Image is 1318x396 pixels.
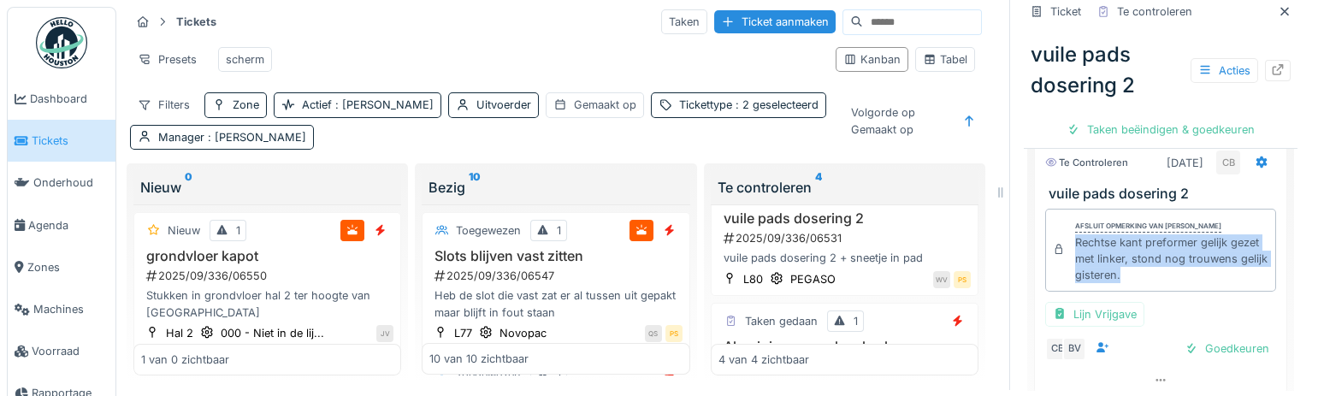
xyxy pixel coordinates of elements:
[332,98,434,111] span: : [PERSON_NAME]
[433,268,682,284] div: 2025/09/336/06547
[169,14,223,30] strong: Tickets
[1045,337,1069,361] div: CB
[33,301,109,317] span: Machines
[1049,186,1280,202] h3: vuile pads dosering 2
[376,325,393,342] div: JV
[954,271,971,288] div: PS
[790,271,836,287] div: PEGASO
[8,204,115,246] a: Agenda
[1167,155,1203,171] div: [DATE]
[745,313,818,329] div: Taken gedaan
[158,129,306,145] div: Manager
[8,288,115,330] a: Machines
[8,78,115,120] a: Dashboard
[456,222,521,239] div: Toegewezen
[429,287,682,320] div: Heb de slot die vast zat er al tussen uit gepakt maar blijft in fout staan
[732,98,819,111] span: : 2 geselecteerd
[27,259,109,275] span: Zones
[843,51,901,68] div: Kanban
[1191,58,1258,83] div: Acties
[574,97,636,113] div: Gemaakt op
[718,177,972,198] div: Te controleren
[933,271,950,288] div: WV
[221,325,324,341] div: 000 - Niet in de lij...
[557,222,561,239] div: 1
[33,174,109,191] span: Onderhoud
[204,131,306,144] span: : [PERSON_NAME]
[141,287,393,320] div: Stukken in grondvloer hal 2 ter hoogte van [GEOGRAPHIC_DATA]
[718,352,809,368] div: 4 van 4 zichtbaar
[454,325,472,341] div: L77
[166,325,193,341] div: Hal 2
[743,271,763,287] div: L80
[815,177,822,198] sup: 4
[141,352,229,368] div: 1 van 0 zichtbaar
[185,177,192,198] sup: 0
[1075,234,1268,284] div: Rechtse kant preformer gelijk gezet met linker, stond nog trouwens gelijk gisteren.
[226,51,264,68] div: scherm
[168,222,200,239] div: Nieuw
[233,97,259,113] div: Zone
[429,248,682,264] h3: Slots blijven vast zitten
[8,162,115,204] a: Onderhoud
[679,97,819,113] div: Tickettype
[1062,337,1086,361] div: BV
[718,250,971,266] div: vuile pads dosering 2 + sneetje in pad
[854,313,858,329] div: 1
[36,17,87,68] img: Badge_color-CXgf-gQk.svg
[661,9,707,34] div: Taken
[843,100,953,141] div: Volgorde op Gemaakt op
[499,325,547,341] div: Novopac
[8,246,115,288] a: Zones
[1060,118,1262,141] div: Taken beëindigen & goedkeuren
[665,325,683,342] div: PS
[145,268,393,284] div: 2025/09/336/06550
[1117,3,1192,20] div: Te controleren
[714,10,836,33] div: Ticket aanmaken
[469,177,481,198] sup: 10
[1045,156,1128,170] div: Te controleren
[302,97,434,113] div: Actief
[718,339,971,355] h3: Aluminium grapplers broke
[1178,337,1276,360] div: Goedkeuren
[718,210,971,227] h3: vuile pads dosering 2
[1075,221,1221,233] div: Afsluit opmerking van [PERSON_NAME]
[141,248,393,264] h3: grondvloer kapot
[140,177,394,198] div: Nieuw
[428,177,683,198] div: Bezig
[236,222,240,239] div: 1
[8,330,115,372] a: Voorraad
[1216,151,1240,174] div: CB
[130,47,204,72] div: Presets
[645,325,662,342] div: QS
[429,352,529,368] div: 10 van 10 zichtbaar
[8,120,115,162] a: Tickets
[722,230,971,246] div: 2025/09/336/06531
[1050,3,1081,20] div: Ticket
[32,133,109,149] span: Tickets
[923,51,967,68] div: Tabel
[30,91,109,107] span: Dashboard
[28,217,109,233] span: Agenda
[476,97,531,113] div: Uitvoerder
[1045,302,1144,327] div: Lijn Vrijgave
[1024,33,1297,108] div: vuile pads dosering 2
[130,92,198,117] div: Filters
[32,343,109,359] span: Voorraad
